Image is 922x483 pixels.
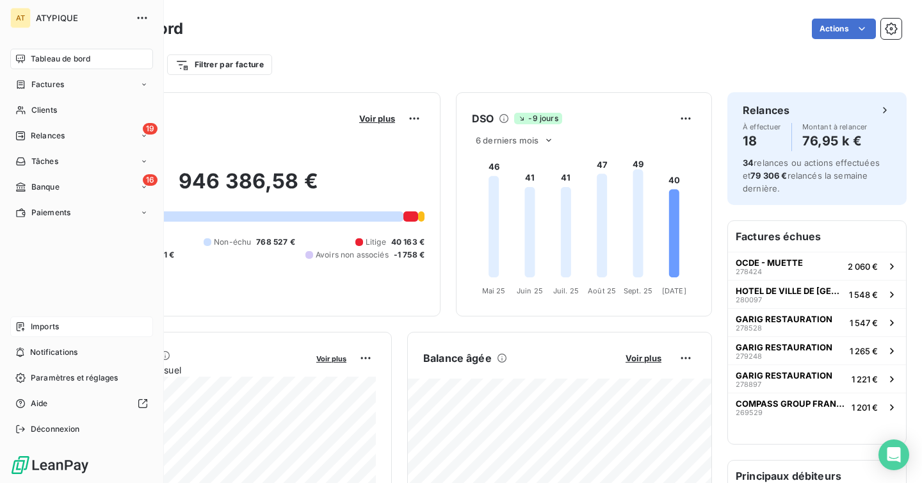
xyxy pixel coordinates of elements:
[588,286,616,295] tspan: Août 25
[394,249,425,261] span: -1 758 €
[167,54,272,75] button: Filtrer par facture
[31,423,80,435] span: Déconnexion
[743,102,789,118] h6: Relances
[391,236,425,248] span: 40 163 €
[743,158,880,193] span: relances ou actions effectuées et relancés la semaine dernière.
[736,381,761,388] span: 278897
[736,324,762,332] span: 278528
[743,123,781,131] span: À effectuer
[736,370,832,381] span: GARIG RESTAURATION
[10,455,90,475] img: Logo LeanPay
[10,8,31,28] div: AT
[214,236,251,248] span: Non-échu
[31,372,118,384] span: Paramètres et réglages
[736,268,762,275] span: 278424
[743,131,781,151] h4: 18
[31,130,65,142] span: Relances
[852,402,878,413] span: 1 201 €
[736,409,763,416] span: 269529
[31,79,64,90] span: Factures
[728,252,906,280] button: OCDE - MUETTE2784242 060 €
[850,346,878,356] span: 1 265 €
[517,286,543,295] tspan: Juin 25
[852,374,878,384] span: 1 221 €
[622,352,665,364] button: Voir plus
[728,393,906,421] button: COMPASS GROUP FRANCE2695291 201 €
[736,286,844,296] span: HOTEL DE VILLE DE [GEOGRAPHIC_DATA]
[256,236,295,248] span: 768 527 €
[482,286,506,295] tspan: Mai 25
[143,174,158,186] span: 16
[624,286,652,295] tspan: Sept. 25
[736,398,846,409] span: COMPASS GROUP FRANCE
[736,258,803,268] span: OCDE - MUETTE
[728,336,906,364] button: GARIG RESTAURATION2792481 265 €
[662,286,686,295] tspan: [DATE]
[72,168,425,207] h2: 946 386,58 €
[750,170,787,181] span: 79 306 €
[366,236,386,248] span: Litige
[31,104,57,116] span: Clients
[514,113,562,124] span: -9 jours
[355,113,399,124] button: Voir plus
[31,321,59,332] span: Imports
[423,350,492,366] h6: Balance âgée
[31,207,70,218] span: Paiements
[802,123,868,131] span: Montant à relancer
[476,135,538,145] span: 6 derniers mois
[312,352,350,364] button: Voir plus
[10,393,153,414] a: Aide
[728,221,906,252] h6: Factures échues
[736,314,832,324] span: GARIG RESTAURATION
[728,308,906,336] button: GARIG RESTAURATION2785281 547 €
[736,352,762,360] span: 279248
[553,286,579,295] tspan: Juil. 25
[878,439,909,470] div: Open Intercom Messenger
[728,280,906,308] button: HOTEL DE VILLE DE [GEOGRAPHIC_DATA]2800971 548 €
[316,249,389,261] span: Avoirs non associés
[72,363,307,377] span: Chiffre d'affaires mensuel
[849,290,878,300] span: 1 548 €
[31,398,48,409] span: Aide
[36,13,128,23] span: ATYPIQUE
[316,354,346,363] span: Voir plus
[743,158,754,168] span: 34
[31,53,90,65] span: Tableau de bord
[472,111,494,126] h6: DSO
[31,181,60,193] span: Banque
[31,156,58,167] span: Tâches
[626,353,661,363] span: Voir plus
[736,296,762,304] span: 280097
[812,19,876,39] button: Actions
[359,113,395,124] span: Voir plus
[802,131,868,151] h4: 76,95 k €
[30,347,77,358] span: Notifications
[143,123,158,135] span: 19
[728,364,906,393] button: GARIG RESTAURATION2788971 221 €
[848,261,878,272] span: 2 060 €
[850,318,878,328] span: 1 547 €
[736,342,832,352] span: GARIG RESTAURATION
